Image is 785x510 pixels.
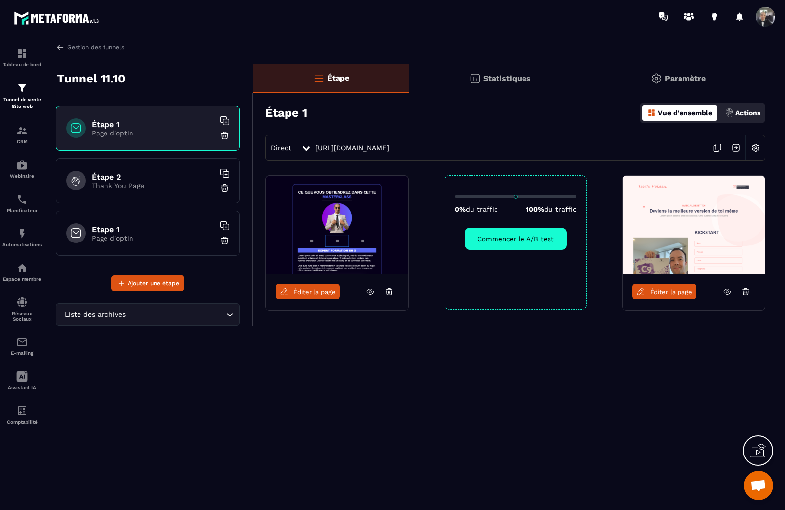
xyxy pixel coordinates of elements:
p: Tunnel de vente Site web [2,96,42,110]
p: CRM [2,139,42,144]
h6: Etape 1 [92,225,214,234]
p: Tunnel 11.10 [57,69,125,88]
p: Thank You Page [92,182,214,189]
span: du traffic [466,205,498,213]
h6: Étape 2 [92,172,214,182]
input: Search for option [128,309,224,320]
a: social-networksocial-networkRéseaux Sociaux [2,289,42,329]
img: trash [220,131,230,140]
p: Planificateur [2,208,42,213]
img: setting-w.858f3a88.svg [746,138,765,157]
a: formationformationTableau de bord [2,40,42,75]
h6: Étape 1 [92,120,214,129]
img: bars-o.4a397970.svg [313,72,325,84]
img: automations [16,159,28,171]
p: Paramètre [665,74,706,83]
span: Liste des archives [62,309,128,320]
a: emailemailE-mailing [2,329,42,363]
img: formation [16,82,28,94]
p: Page d'optin [92,234,214,242]
a: automationsautomationsWebinaire [2,152,42,186]
h3: Étape 1 [265,106,307,120]
button: Ajouter une étape [111,275,184,291]
img: trash [220,236,230,245]
img: arrow-next.bcc2205e.svg [727,138,745,157]
div: Search for option [56,303,240,326]
span: Éditer la page [650,288,692,295]
a: automationsautomationsEspace membre [2,255,42,289]
p: 0% [455,205,498,213]
p: Assistant IA [2,385,42,390]
span: du traffic [544,205,576,213]
span: Direct [271,144,291,152]
p: Vue d'ensemble [658,109,712,117]
button: Commencer le A/B test [465,228,567,250]
a: schedulerschedulerPlanificateur [2,186,42,220]
p: E-mailing [2,350,42,356]
p: Statistiques [483,74,531,83]
a: automationsautomationsAutomatisations [2,220,42,255]
span: Ajouter une étape [128,278,179,288]
p: 100% [526,205,576,213]
img: stats.20deebd0.svg [469,73,481,84]
a: [URL][DOMAIN_NAME] [315,144,389,152]
a: Gestion des tunnels [56,43,124,52]
img: dashboard-orange.40269519.svg [647,108,656,117]
img: setting-gr.5f69749f.svg [651,73,662,84]
div: Ouvrir le chat [744,471,773,500]
img: formation [16,48,28,59]
img: automations [16,262,28,274]
span: Éditer la page [293,288,336,295]
img: image [266,176,408,274]
img: arrow [56,43,65,52]
a: Éditer la page [276,284,340,299]
p: Page d'optin [92,129,214,137]
img: scheduler [16,193,28,205]
img: email [16,336,28,348]
p: Automatisations [2,242,42,247]
p: Espace membre [2,276,42,282]
img: automations [16,228,28,240]
a: Assistant IA [2,363,42,398]
p: Webinaire [2,173,42,179]
img: social-network [16,296,28,308]
a: Éditer la page [632,284,696,299]
img: actions.d6e523a2.png [725,108,733,117]
p: Actions [735,109,760,117]
a: formationformationTunnel de vente Site web [2,75,42,117]
img: image [623,176,765,274]
img: accountant [16,405,28,417]
p: Étape [327,73,349,82]
p: Comptabilité [2,419,42,425]
img: formation [16,125,28,136]
a: accountantaccountantComptabilité [2,398,42,432]
a: formationformationCRM [2,117,42,152]
p: Tableau de bord [2,62,42,67]
img: logo [14,9,102,27]
p: Réseaux Sociaux [2,311,42,322]
img: trash [220,183,230,193]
